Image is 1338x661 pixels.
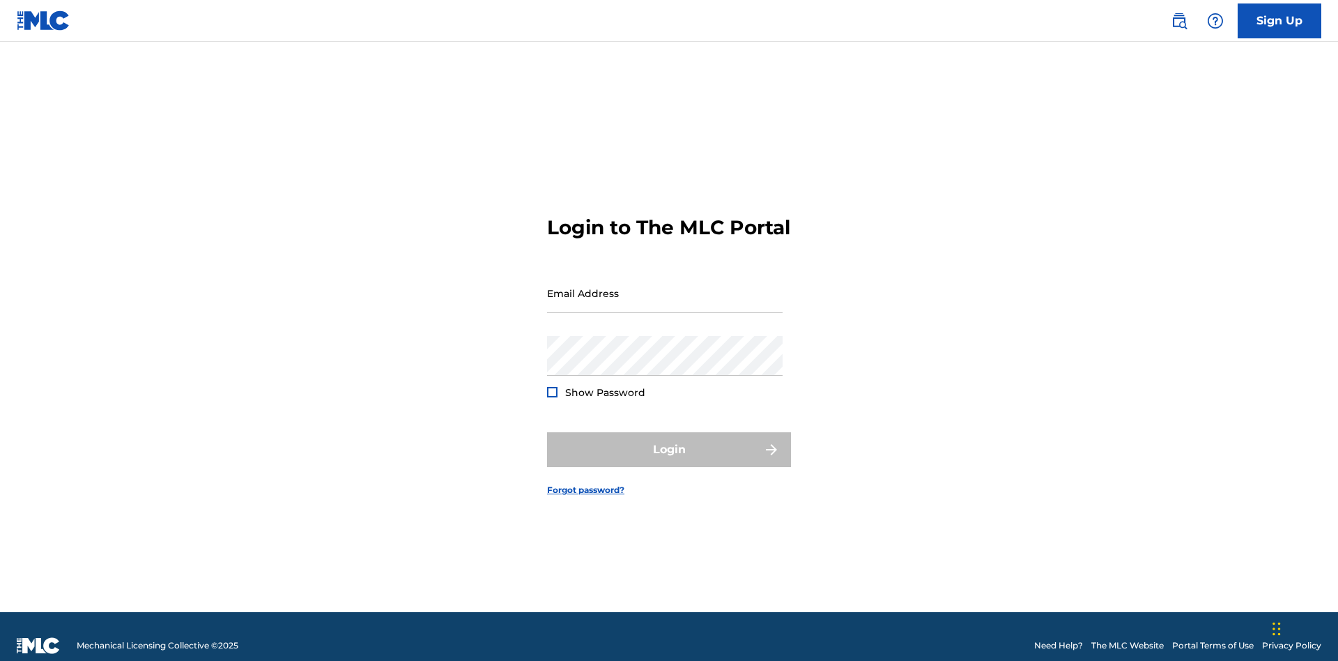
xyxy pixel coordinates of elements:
[1091,639,1164,652] a: The MLC Website
[1207,13,1224,29] img: help
[1262,639,1321,652] a: Privacy Policy
[1238,3,1321,38] a: Sign Up
[1165,7,1193,35] a: Public Search
[547,484,624,496] a: Forgot password?
[17,637,60,654] img: logo
[1172,639,1254,652] a: Portal Terms of Use
[1171,13,1187,29] img: search
[1268,594,1338,661] iframe: Chat Widget
[565,386,645,399] span: Show Password
[547,215,790,240] h3: Login to The MLC Portal
[77,639,238,652] span: Mechanical Licensing Collective © 2025
[17,10,70,31] img: MLC Logo
[1034,639,1083,652] a: Need Help?
[1272,608,1281,650] div: Drag
[1201,7,1229,35] div: Help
